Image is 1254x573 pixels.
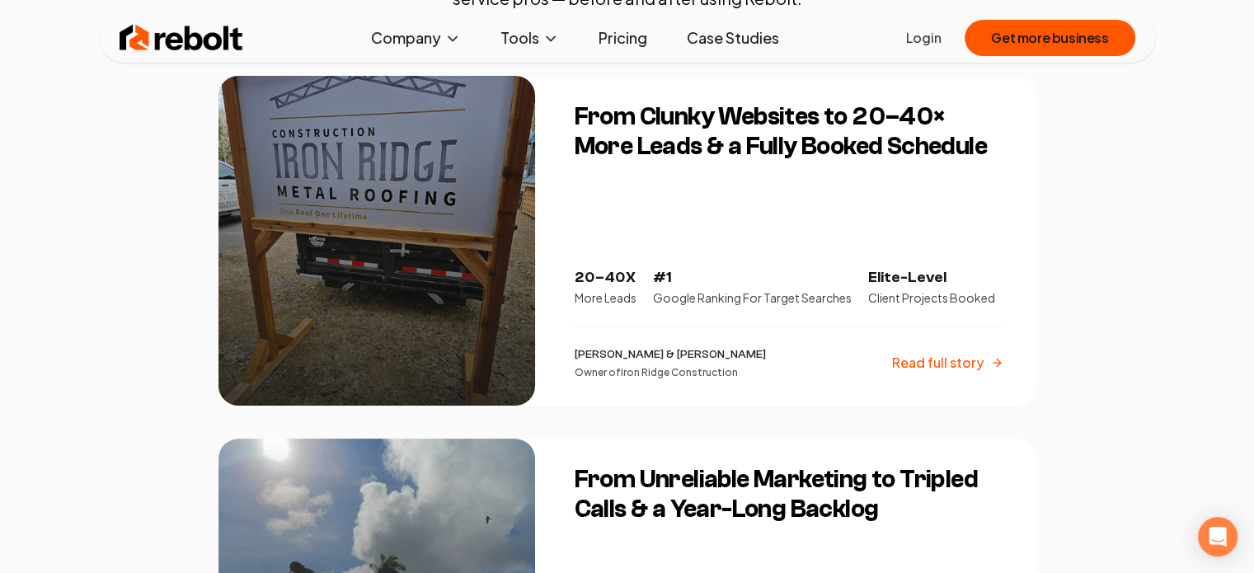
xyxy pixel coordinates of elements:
img: Rebolt Logo [120,21,243,54]
div: Open Intercom Messenger [1198,517,1238,557]
p: Read full story [892,353,984,373]
button: Company [358,21,474,54]
a: Case Studies [674,21,792,54]
p: Client Projects Booked [868,289,995,306]
button: Tools [487,21,572,54]
h3: From Clunky Websites to 20–40× More Leads & a Fully Booked Schedule [575,102,1003,162]
p: 20–40X [575,266,636,289]
h3: From Unreliable Marketing to Tripled Calls & a Year-Long Backlog [575,465,1003,524]
a: Pricing [585,21,660,54]
button: Get more business [965,20,1134,56]
p: #1 [653,266,852,289]
p: Google Ranking For Target Searches [653,289,852,306]
a: From Clunky Websites to 20–40× More Leads & a Fully Booked ScheduleFrom Clunky Websites to 20–40×... [218,76,1036,406]
p: Elite-Level [868,266,995,289]
p: More Leads [575,289,636,306]
p: Owner of Iron Ridge Construction [575,366,766,379]
a: Login [906,28,942,48]
p: [PERSON_NAME] & [PERSON_NAME] [575,346,766,363]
